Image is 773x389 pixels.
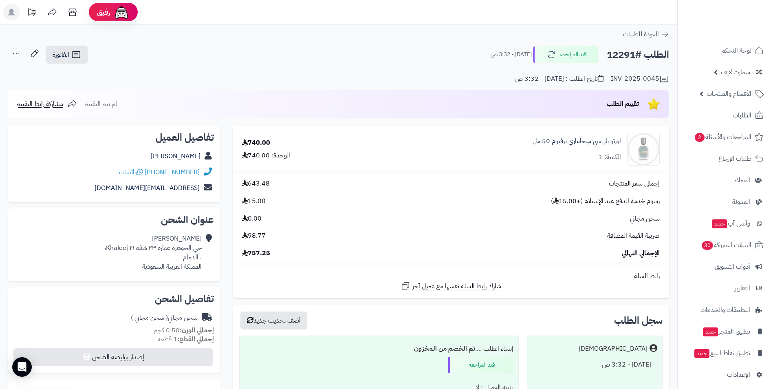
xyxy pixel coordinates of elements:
small: 1 قطعة [158,334,214,344]
h2: تفاصيل العميل [15,133,214,142]
div: الكمية: 1 [599,153,621,162]
span: إجمالي سعر المنتجات [609,179,660,188]
span: رفيق [97,7,110,17]
img: ai-face.png [113,4,130,20]
span: طلبات الإرجاع [718,153,751,164]
a: المدونة [683,192,768,212]
span: جديد [703,327,718,336]
a: الإعدادات [683,365,768,385]
a: [PERSON_NAME] [151,151,200,161]
span: سمارت لايف [721,66,750,78]
span: 15.00 [242,197,266,206]
div: INV-2025-0045 [611,74,669,84]
span: التقارير [735,283,750,294]
div: شحن مجاني [131,313,198,323]
span: المراجعات والأسئلة [694,131,751,143]
a: مشاركة رابط التقييم [16,99,77,109]
a: العملاء [683,170,768,190]
span: لم يتم التقييم [84,99,117,109]
a: واتساب [119,167,143,177]
span: الإجمالي النهائي [622,249,660,258]
span: المدونة [732,196,750,208]
span: رسوم خدمة الدفع عند الإستلام (+15.00 ) [551,197,660,206]
span: 2 [695,133,705,142]
h3: سجل الطلب [614,316,663,325]
span: الأقسام والمنتجات [707,88,751,99]
span: الفاتورة [53,50,69,60]
span: لوحة التحكم [721,45,751,56]
img: logo-2.png [718,6,765,23]
b: تم الخصم من المخزون [414,344,475,354]
img: 1636901702-8717774840870-orto-parisi-orto-parisi-megamare-_u_-parfum-50-ml-1-90x90.jpg [628,133,659,166]
strong: إجمالي القطع: [177,334,214,344]
div: 740.00 [242,138,270,148]
span: الطلبات [733,110,751,121]
span: وآتس آب [711,218,750,229]
div: Open Intercom Messenger [12,357,32,377]
div: [DATE] - 3:32 ص [532,357,657,373]
h2: عنوان الشحن [15,215,214,225]
button: إصدار بوليصة الشحن [13,348,213,366]
div: [DEMOGRAPHIC_DATA] [579,344,647,354]
a: شارك رابط السلة نفسها مع عميل آخر [401,281,501,291]
a: التقارير [683,278,768,298]
a: التطبيقات والخدمات [683,300,768,320]
a: المراجعات والأسئلة2 [683,127,768,147]
div: قيد المراجعه [448,357,513,373]
span: السلات المتروكة [701,239,751,251]
span: التطبيقات والخدمات [700,304,750,316]
span: 643.48 [242,179,270,188]
a: [EMAIL_ADDRESS][DOMAIN_NAME] [95,183,200,193]
a: أدوات التسويق [683,257,768,276]
a: لوحة التحكم [683,41,768,60]
div: إنشاء الطلب .... [244,341,513,357]
button: قيد المراجعه [533,46,598,63]
a: وآتس آبجديد [683,214,768,233]
a: تحديثات المنصة [22,4,42,22]
span: أدوات التسويق [715,261,750,272]
small: 0.50 كجم [154,325,214,335]
span: العودة للطلبات [623,29,659,39]
div: رابط السلة [236,272,666,281]
span: العملاء [734,175,750,186]
div: تاريخ الطلب : [DATE] - 3:32 ص [515,74,603,84]
a: الفاتورة [46,46,88,64]
span: ( شحن مجاني ) [131,313,168,323]
a: السلات المتروكة30 [683,235,768,255]
a: طلبات الإرجاع [683,149,768,168]
span: ضريبة القيمة المضافة [607,231,660,241]
span: 757.25 [242,249,270,258]
span: 98.77 [242,231,266,241]
span: تطبيق المتجر [702,326,750,337]
div: [PERSON_NAME] حي الجوهرة عماره ٢٣ شقه ١٩ Khaleej، ، الدمام المملكة العربية السعودية [104,234,202,271]
span: الإعدادات [727,369,750,380]
div: الوحدة: 740.00 [242,151,290,160]
a: العودة للطلبات [623,29,669,39]
a: [PHONE_NUMBER] [145,167,200,177]
span: 0.00 [242,214,262,223]
span: شارك رابط السلة نفسها مع عميل آخر [412,282,501,291]
h2: تفاصيل الشحن [15,294,214,304]
small: [DATE] - 3:32 ص [491,51,532,59]
a: اورتو باريسي ميجاماري برفيوم 50 مل [533,137,621,146]
strong: إجمالي الوزن: [180,325,214,335]
span: 30 [702,241,714,250]
a: تطبيق نقاط البيعجديد [683,343,768,363]
span: تقييم الطلب [607,99,639,109]
span: مشاركة رابط التقييم [16,99,63,109]
a: تطبيق المتجرجديد [683,322,768,341]
span: شحن مجاني [630,214,660,223]
a: الطلبات [683,106,768,125]
span: تطبيق نقاط البيع [694,347,750,359]
button: أضف تحديث جديد [240,312,307,329]
h2: الطلب #12291 [607,46,669,63]
span: جديد [712,219,727,228]
span: جديد [694,349,709,358]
